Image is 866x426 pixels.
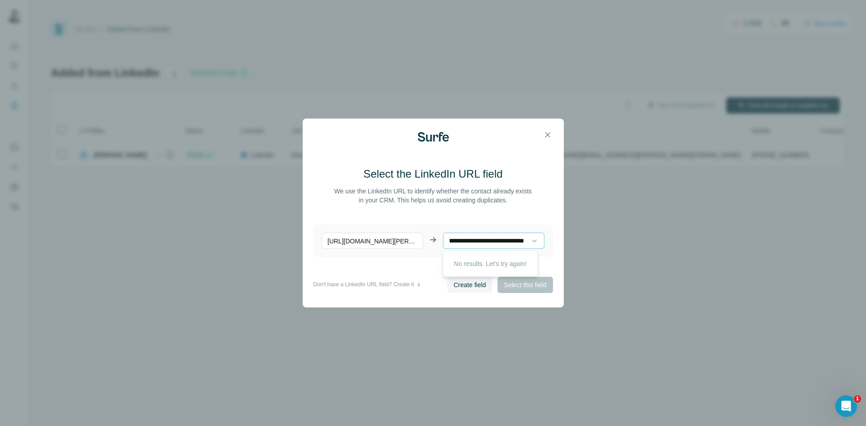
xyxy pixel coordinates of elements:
[447,277,493,293] button: Create field
[313,280,414,289] p: Don't have a LinkedIn URL field? Create it
[454,280,486,289] span: Create field
[835,395,857,417] iframe: Intercom live chat
[333,187,534,205] p: We use the LinkedIn URL to identify whether the contact already exists in your CRM. This helps us...
[854,395,861,403] span: 1
[418,132,449,142] img: Surfe Logo
[454,259,526,268] p: No results. Let's try again!
[364,167,503,181] h3: Select the LinkedIn URL field
[322,233,423,249] p: [URL][DOMAIN_NAME][PERSON_NAME]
